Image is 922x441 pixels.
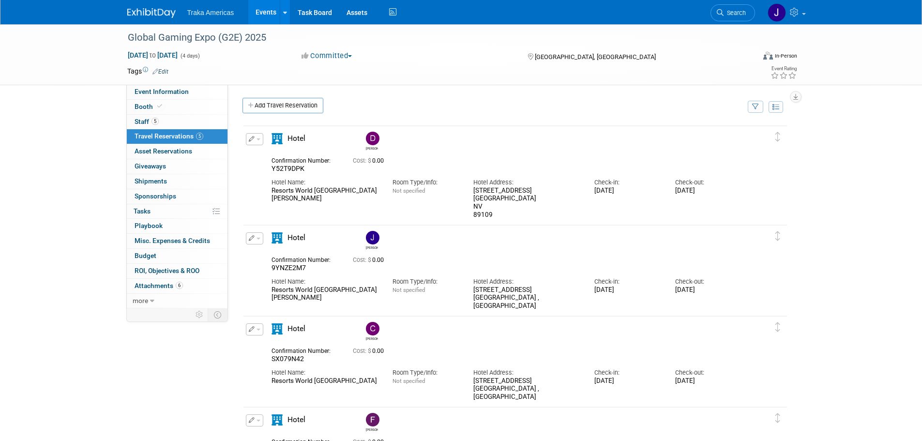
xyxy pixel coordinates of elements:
i: Booth reservation complete [157,104,162,109]
div: Check-in: [594,368,661,377]
a: Tasks [127,204,227,219]
div: Room Type/Info: [393,277,459,286]
a: more [127,294,227,308]
div: Resorts World [GEOGRAPHIC_DATA] [PERSON_NAME] [272,187,378,203]
span: Asset Reservations [135,147,192,155]
span: 5 [151,118,159,125]
div: Dominic Perry [363,132,380,151]
span: more [133,297,148,304]
a: Add Travel Reservation [242,98,323,113]
span: Staff [135,118,159,125]
a: Attachments6 [127,279,227,293]
div: Chris Obarski [363,322,380,341]
a: Travel Reservations5 [127,129,227,144]
div: Hotel Address: [473,368,580,377]
span: ROI, Objectives & ROO [135,267,199,274]
a: Giveaways [127,159,227,174]
div: Hotel Name: [272,277,378,286]
a: Asset Reservations [127,144,227,159]
span: SX079N42 [272,355,304,363]
div: Event Rating [771,66,797,71]
span: Budget [135,252,156,259]
div: Confirmation Number: [272,345,338,355]
span: Travel Reservations [135,132,203,140]
span: Search [724,9,746,16]
i: Hotel [272,414,283,426]
span: [DATE] [DATE] [127,51,178,60]
div: [DATE] [675,187,741,195]
i: Hotel [272,232,283,243]
div: Check-in: [594,178,661,187]
span: Cost: $ [353,257,372,263]
div: Hotel Name: [272,368,378,377]
div: Event Format [698,50,798,65]
img: Jamie Saenz [366,231,379,244]
span: Tasks [134,207,151,215]
span: Not specified [393,287,425,293]
td: Tags [127,66,168,76]
span: Sponsorships [135,192,176,200]
div: Check-out: [675,368,741,377]
span: Traka Americas [187,9,234,16]
a: Search [710,4,755,21]
img: Format-Inperson.png [763,52,773,60]
div: Resorts World [GEOGRAPHIC_DATA] [272,377,378,385]
i: Click and drag to move item [775,413,780,423]
span: Playbook [135,222,163,229]
a: Staff5 [127,115,227,129]
img: ExhibitDay [127,8,176,18]
a: Booth [127,100,227,114]
div: [DATE] [594,187,661,195]
span: Misc. Expenses & Credits [135,237,210,244]
div: Hotel Address: [473,277,580,286]
div: Check-in: [594,277,661,286]
span: 0.00 [353,348,388,354]
span: 9YNZE2M7 [272,264,306,272]
div: Chris Obarski [366,335,378,341]
div: Check-out: [675,178,741,187]
span: (4 days) [180,53,200,59]
span: 5 [196,133,203,140]
span: Event Information [135,88,189,95]
span: Hotel [287,233,305,242]
i: Click and drag to move item [775,132,780,142]
span: Attachments [135,282,183,289]
i: Filter by Traveler [752,104,759,110]
div: Jamie Saenz [366,244,378,250]
div: [DATE] [594,286,661,294]
i: Hotel [272,133,283,144]
div: Check-out: [675,277,741,286]
div: [DATE] [675,377,741,385]
div: In-Person [774,52,797,60]
div: [DATE] [675,286,741,294]
div: [STREET_ADDRESS] [GEOGRAPHIC_DATA] , [GEOGRAPHIC_DATA] [473,377,580,401]
img: Dominic Perry [366,132,379,145]
span: Giveaways [135,162,166,170]
img: Frank Rojas [366,413,379,426]
div: Jamie Saenz [363,231,380,250]
span: [GEOGRAPHIC_DATA], [GEOGRAPHIC_DATA] [535,53,656,61]
span: Hotel [287,415,305,424]
div: Resorts World [GEOGRAPHIC_DATA] [PERSON_NAME] [272,286,378,303]
a: Shipments [127,174,227,189]
img: Chris Obarski [366,322,379,335]
div: Confirmation Number: [272,254,338,264]
span: Cost: $ [353,157,372,164]
i: Hotel [272,323,283,335]
i: Click and drag to move item [775,231,780,241]
a: Event Information [127,85,227,99]
div: Dominic Perry [366,145,378,151]
div: Room Type/Info: [393,368,459,377]
div: Confirmation Number: [272,154,338,165]
div: [STREET_ADDRESS] [GEOGRAPHIC_DATA] NV 89109 [473,187,580,219]
td: Toggle Event Tabs [208,308,227,321]
div: Room Type/Info: [393,178,459,187]
span: Not specified [393,378,425,384]
span: Hotel [287,324,305,333]
span: Not specified [393,187,425,194]
a: Misc. Expenses & Credits [127,234,227,248]
span: 6 [176,282,183,289]
div: Frank Rojas [363,413,380,432]
span: Hotel [287,134,305,143]
td: Personalize Event Tab Strip [191,308,208,321]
